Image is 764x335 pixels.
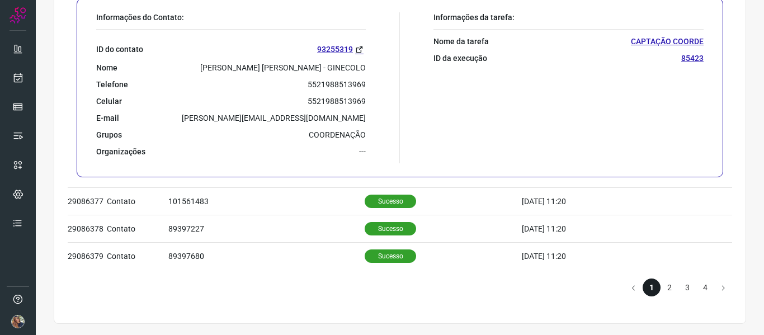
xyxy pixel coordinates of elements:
p: [PERSON_NAME][EMAIL_ADDRESS][DOMAIN_NAME] [182,113,366,123]
td: 89397227 [168,215,365,242]
p: 5521988513969 [308,96,366,106]
p: Nome da tarefa [433,36,489,46]
p: Informações da tarefa: [433,12,704,22]
p: 85423 [681,53,704,63]
button: Go to previous page [625,279,643,296]
p: ID da execução [433,53,487,63]
td: [DATE] 11:20 [522,215,667,242]
li: page 1 [643,279,661,296]
li: page 4 [696,279,714,296]
p: CAPTAÇÃO COORDE [631,36,704,46]
td: Contato [107,242,168,270]
td: 29086379 [68,242,107,270]
p: Organizações [96,147,145,157]
li: page 2 [661,279,678,296]
td: Contato [107,187,168,215]
td: [DATE] 11:20 [522,187,667,215]
td: Contato [107,215,168,242]
p: [PERSON_NAME] [PERSON_NAME] - GINECOLO [200,63,366,73]
li: page 3 [678,279,696,296]
p: Informações do Contato: [96,12,366,22]
img: Logo [10,7,26,23]
p: Nome [96,63,117,73]
td: 29086377 [68,187,107,215]
a: 93255319 [317,43,366,56]
p: E-mail [96,113,119,123]
p: Sucesso [365,249,416,263]
p: ID do contato [96,44,143,54]
img: d63f03eddd7d68af025c9122f42df6a0.jpeg [11,315,25,328]
p: COORDENAÇÃO [309,130,366,140]
p: Celular [96,96,122,106]
td: 89397680 [168,242,365,270]
td: [DATE] 11:20 [522,242,667,270]
p: --- [359,147,366,157]
td: 29086378 [68,215,107,242]
td: 101561483 [168,187,365,215]
p: Grupos [96,130,122,140]
p: Telefone [96,79,128,89]
p: Sucesso [365,195,416,208]
button: Go to next page [714,279,732,296]
p: Sucesso [365,222,416,235]
p: 5521988513969 [308,79,366,89]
